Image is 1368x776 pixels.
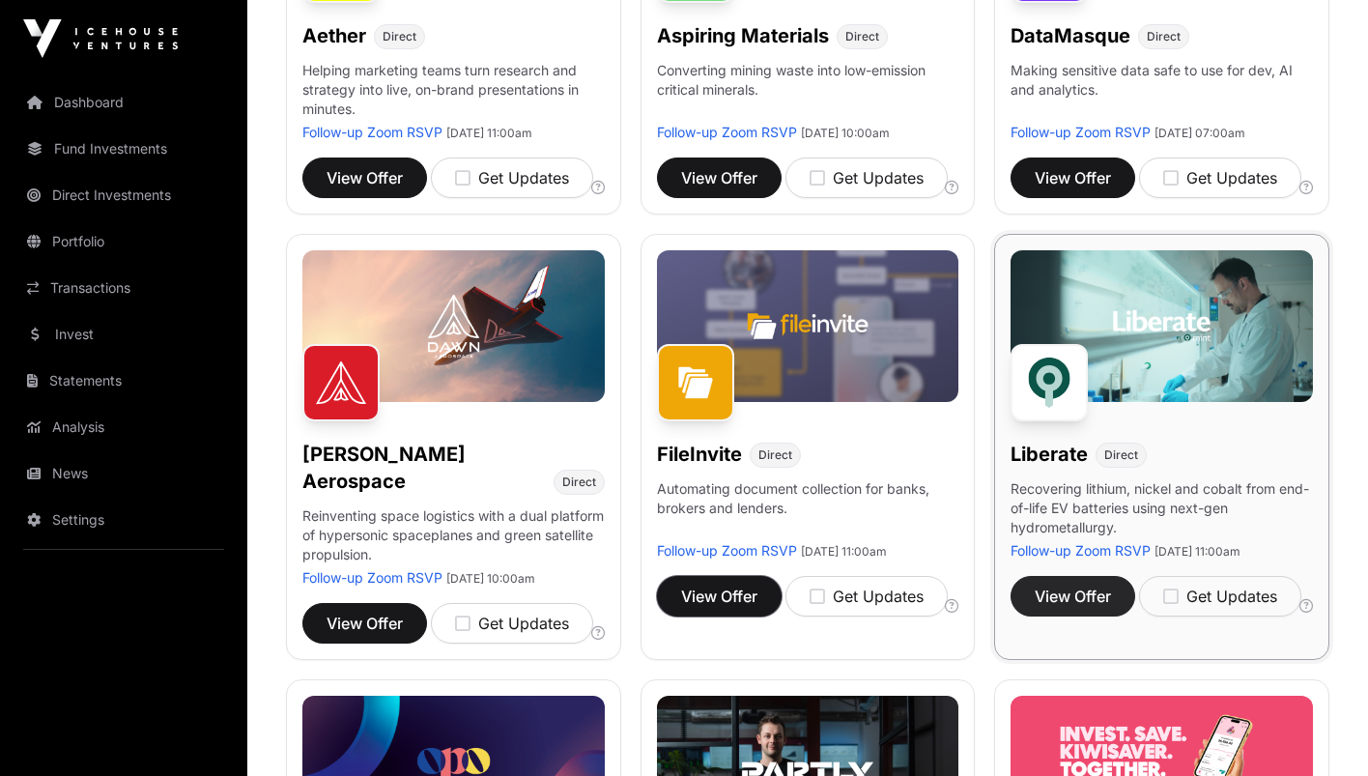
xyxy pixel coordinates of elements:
[431,603,593,644] button: Get Updates
[657,158,782,198] button: View Offer
[302,569,442,586] a: Follow-up Zoom RSVP
[15,267,232,309] a: Transactions
[431,158,593,198] button: Get Updates
[1139,576,1301,617] button: Get Updates
[15,499,232,541] a: Settings
[657,542,797,559] a: Follow-up Zoom RSVP
[1154,544,1240,559] span: [DATE] 11:00am
[15,406,232,448] a: Analysis
[1163,166,1277,189] div: Get Updates
[657,344,734,421] img: FileInvite
[302,61,605,123] p: Helping marketing teams turn research and strategy into live, on-brand presentations in minutes.
[657,22,829,49] h1: Aspiring Materials
[302,250,605,401] img: Dawn-Banner.jpg
[302,124,442,140] a: Follow-up Zoom RSVP
[801,544,887,559] span: [DATE] 11:00am
[15,313,232,356] a: Invest
[1147,29,1181,44] span: Direct
[327,612,403,635] span: View Offer
[1011,479,1313,541] p: Recovering lithium, nickel and cobalt from end-of-life EV batteries using next-gen hydrometallurgy.
[15,452,232,495] a: News
[23,19,178,58] img: Icehouse Ventures Logo
[681,166,757,189] span: View Offer
[302,506,605,568] p: Reinventing space logistics with a dual platform of hypersonic spaceplanes and green satellite pr...
[1011,124,1151,140] a: Follow-up Zoom RSVP
[1104,447,1138,463] span: Direct
[1163,585,1277,608] div: Get Updates
[810,166,924,189] div: Get Updates
[15,81,232,124] a: Dashboard
[657,441,742,468] h1: FileInvite
[1011,61,1313,123] p: Making sensitive data safe to use for dev, AI and analytics.
[446,126,532,140] span: [DATE] 11:00am
[1011,441,1088,468] h1: Liberate
[1035,166,1111,189] span: View Offer
[302,441,546,495] h1: [PERSON_NAME] Aerospace
[15,128,232,170] a: Fund Investments
[1011,22,1130,49] h1: DataMasque
[1011,158,1135,198] button: View Offer
[455,612,569,635] div: Get Updates
[801,126,890,140] span: [DATE] 10:00am
[1011,250,1313,401] img: Liberate-Banner.jpg
[657,250,959,401] img: File-Invite-Banner.jpg
[657,61,959,123] p: Converting mining waste into low-emission critical minerals.
[1011,344,1088,421] img: Liberate
[1154,126,1245,140] span: [DATE] 07:00am
[1271,683,1368,776] iframe: Chat Widget
[302,158,427,198] button: View Offer
[302,22,366,49] h1: Aether
[681,585,757,608] span: View Offer
[1139,158,1301,198] button: Get Updates
[327,166,403,189] span: View Offer
[657,124,797,140] a: Follow-up Zoom RSVP
[1011,576,1135,617] button: View Offer
[1011,542,1151,559] a: Follow-up Zoom RSVP
[302,344,380,421] img: Dawn Aerospace
[657,479,959,541] p: Automating document collection for banks, brokers and lenders.
[657,576,782,617] button: View Offer
[446,571,535,586] span: [DATE] 10:00am
[785,576,948,617] button: Get Updates
[1035,585,1111,608] span: View Offer
[15,220,232,263] a: Portfolio
[455,166,569,189] div: Get Updates
[785,158,948,198] button: Get Updates
[302,603,427,644] button: View Offer
[15,359,232,402] a: Statements
[810,585,924,608] div: Get Updates
[562,474,596,490] span: Direct
[758,447,792,463] span: Direct
[845,29,879,44] span: Direct
[15,174,232,216] a: Direct Investments
[383,29,416,44] span: Direct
